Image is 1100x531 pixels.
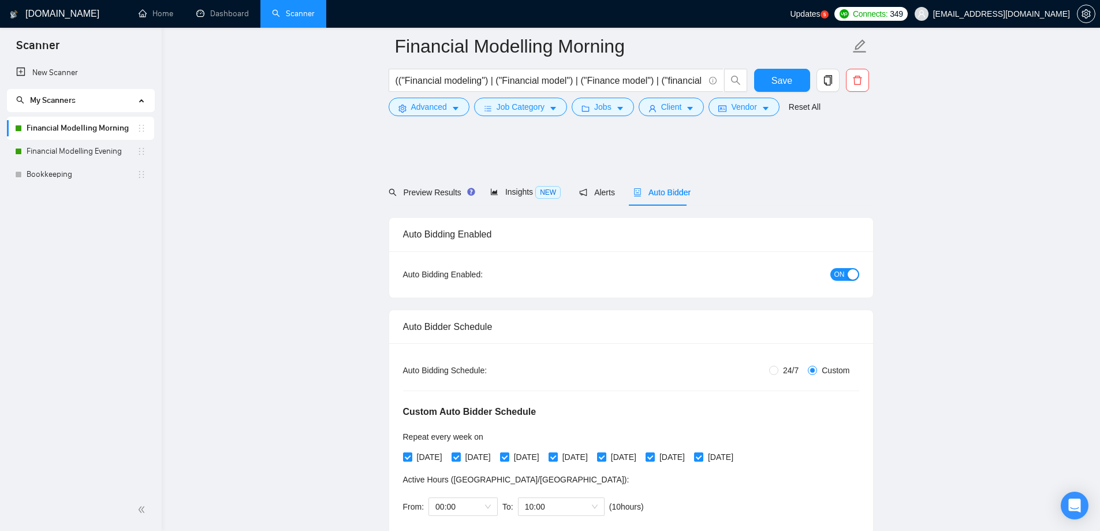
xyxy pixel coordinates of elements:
[816,69,840,92] button: copy
[609,502,644,511] span: ( 10 hours)
[137,170,146,179] span: holder
[731,101,756,113] span: Vendor
[497,101,545,113] span: Job Category
[754,69,810,92] button: Save
[7,61,154,84] li: New Scanner
[789,101,821,113] a: Reset All
[30,95,76,105] span: My Scanners
[396,73,704,88] input: Search Freelance Jobs...
[16,96,24,104] span: search
[403,218,859,251] div: Auto Bidding Enabled
[581,104,590,113] span: folder
[16,61,145,84] a: New Scanner
[389,98,469,116] button: settingAdvancedcaret-down
[509,451,544,463] span: [DATE]
[594,101,611,113] span: Jobs
[474,98,567,116] button: barsJob Categorycaret-down
[847,75,868,86] span: delete
[461,451,495,463] span: [DATE]
[572,98,634,116] button: folderJobscaret-down
[1061,492,1088,519] div: Open Intercom Messenger
[403,502,424,511] span: From:
[137,504,149,515] span: double-left
[490,188,498,196] span: area-chart
[639,98,704,116] button: userClientcaret-down
[616,104,624,113] span: caret-down
[7,117,154,140] li: Financial Modelling Morning
[890,8,903,20] span: 349
[466,187,476,197] div: Tooltip anchor
[762,104,770,113] span: caret-down
[16,95,76,105] span: My Scanners
[817,75,839,86] span: copy
[502,502,513,511] span: To:
[718,104,726,113] span: idcard
[633,188,691,197] span: Auto Bidder
[7,37,69,61] span: Scanner
[1077,5,1095,23] button: setting
[403,310,859,343] div: Auto Bidder Schedule
[535,186,561,199] span: NEW
[398,104,407,113] span: setting
[196,9,249,18] a: dashboardDashboard
[10,5,18,24] img: logo
[778,364,803,377] span: 24/7
[661,101,682,113] span: Client
[771,73,792,88] span: Save
[655,451,689,463] span: [DATE]
[27,163,137,186] a: Bookkeeping
[579,188,615,197] span: Alerts
[525,498,598,515] span: 10:00
[709,77,717,84] span: info-circle
[403,364,555,377] div: Auto Bidding Schedule:
[686,104,694,113] span: caret-down
[834,268,845,281] span: ON
[137,124,146,133] span: holder
[918,10,926,18] span: user
[435,498,491,515] span: 00:00
[7,140,154,163] li: Financial Modelling Evening
[272,9,315,18] a: searchScanner
[852,39,867,54] span: edit
[490,187,561,196] span: Insights
[403,475,629,484] span: Active Hours ( [GEOGRAPHIC_DATA]/[GEOGRAPHIC_DATA] ):
[648,104,657,113] span: user
[823,12,826,17] text: 5
[725,75,747,86] span: search
[403,432,483,441] span: Repeat every week on
[395,32,850,61] input: Scanner name...
[549,104,557,113] span: caret-down
[389,188,397,196] span: search
[484,104,492,113] span: bars
[606,451,641,463] span: [DATE]
[403,405,536,419] h5: Custom Auto Bidder Schedule
[821,10,829,18] a: 5
[7,163,154,186] li: Bookkeeping
[633,188,642,196] span: robot
[558,451,592,463] span: [DATE]
[724,69,747,92] button: search
[579,188,587,196] span: notification
[452,104,460,113] span: caret-down
[412,451,447,463] span: [DATE]
[1077,9,1095,18] a: setting
[709,98,779,116] button: idcardVendorcaret-down
[411,101,447,113] span: Advanced
[703,451,738,463] span: [DATE]
[27,117,137,140] a: Financial Modelling Morning
[817,364,854,377] span: Custom
[403,268,555,281] div: Auto Bidding Enabled:
[137,147,146,156] span: holder
[846,69,869,92] button: delete
[840,9,849,18] img: upwork-logo.png
[139,9,173,18] a: homeHome
[790,9,820,18] span: Updates
[1077,9,1095,18] span: setting
[27,140,137,163] a: Financial Modelling Evening
[389,188,472,197] span: Preview Results
[853,8,888,20] span: Connects:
